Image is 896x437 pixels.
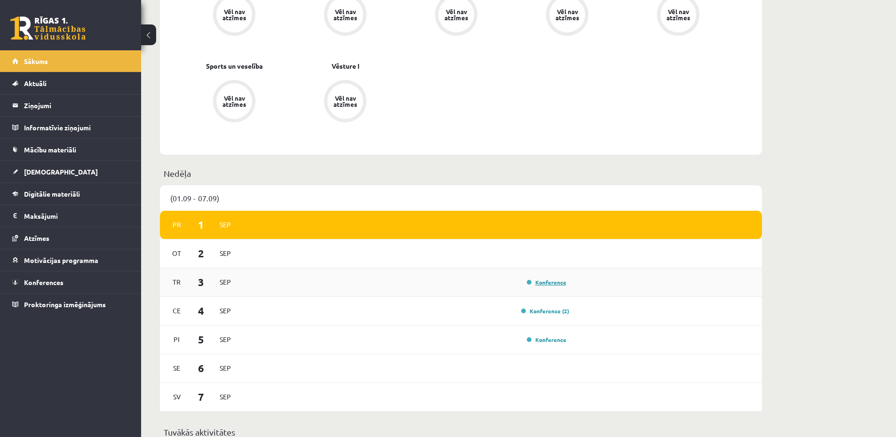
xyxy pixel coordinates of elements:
a: Mācību materiāli [12,139,129,160]
div: Vēl nav atzīmes [443,8,469,21]
span: Sep [215,275,235,289]
span: Sep [215,246,235,261]
span: Digitālie materiāli [24,190,80,198]
a: Aktuāli [12,72,129,94]
a: Sākums [12,50,129,72]
span: 4 [187,303,216,318]
span: 7 [187,389,216,405]
a: Konference [527,336,566,343]
div: Vēl nav atzīmes [554,8,580,21]
span: Sep [215,217,235,232]
a: Digitālie materiāli [12,183,129,205]
div: Vēl nav atzīmes [332,95,358,107]
div: Vēl nav atzīmes [665,8,691,21]
a: Maksājumi [12,205,129,227]
span: Sv [167,389,187,404]
span: Mācību materiāli [24,145,76,154]
a: [DEMOGRAPHIC_DATA] [12,161,129,183]
div: Vēl nav atzīmes [221,8,247,21]
span: Konferences [24,278,63,286]
span: Proktoringa izmēģinājums [24,300,106,309]
p: Nedēļa [164,167,758,180]
a: Vēl nav atzīmes [290,80,401,124]
span: 3 [187,274,216,290]
div: Vēl nav atzīmes [332,8,358,21]
span: Aktuāli [24,79,47,87]
span: 6 [187,360,216,376]
span: Sep [215,361,235,375]
span: [DEMOGRAPHIC_DATA] [24,167,98,176]
a: Konferences [12,271,129,293]
span: Se [167,361,187,375]
a: Vēl nav atzīmes [179,80,290,124]
span: 5 [187,332,216,347]
span: 2 [187,246,216,261]
a: Rīgas 1. Tālmācības vidusskola [10,16,86,40]
legend: Maksājumi [24,205,129,227]
span: Ce [167,303,187,318]
a: Ziņojumi [12,95,129,116]
span: Sep [215,389,235,404]
span: Pr [167,217,187,232]
a: Vēsture I [332,61,359,71]
a: Proktoringa izmēģinājums [12,294,129,315]
div: Vēl nav atzīmes [221,95,247,107]
span: Sākums [24,57,48,65]
span: Pi [167,332,187,347]
a: Informatīvie ziņojumi [12,117,129,138]
span: Motivācijas programma [24,256,98,264]
a: Konference [527,278,566,286]
div: (01.09 - 07.09) [160,185,762,211]
span: Sep [215,303,235,318]
span: Atzīmes [24,234,49,242]
span: Ot [167,246,187,261]
span: 1 [187,217,216,232]
legend: Ziņojumi [24,95,129,116]
a: Konference (2) [521,307,569,315]
a: Atzīmes [12,227,129,249]
span: Sep [215,332,235,347]
legend: Informatīvie ziņojumi [24,117,129,138]
a: Motivācijas programma [12,249,129,271]
span: Tr [167,275,187,289]
a: Sports un veselība [206,61,263,71]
